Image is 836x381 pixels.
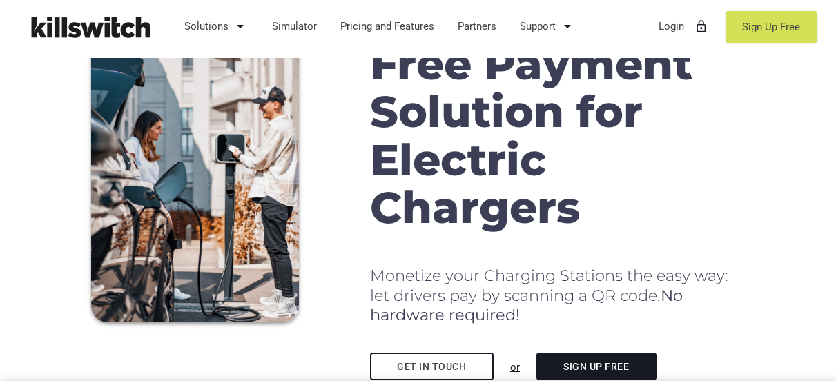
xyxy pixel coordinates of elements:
[370,353,494,380] a: Get in touch
[370,266,745,325] h2: Monetize your Charging Stations the easy way: let drivers pay by scanning a QR code.
[726,11,817,43] a: Sign Up Free
[232,10,249,43] i: arrow_drop_down
[652,8,715,44] a: Loginlock_outline
[694,10,708,43] i: lock_outline
[514,8,583,44] a: Support
[266,8,324,44] a: Simulator
[559,10,576,43] i: arrow_drop_down
[370,40,745,231] h1: Free Payment Solution for Electric Chargers
[91,11,298,322] img: Couple charging EV with mobile payments
[178,8,255,44] a: Solutions
[451,8,503,44] a: Partners
[370,286,683,325] b: No hardware required!
[536,353,657,380] a: Sign Up Free
[510,361,520,373] u: or
[334,8,441,44] a: Pricing and Features
[21,10,159,44] img: Killswitch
